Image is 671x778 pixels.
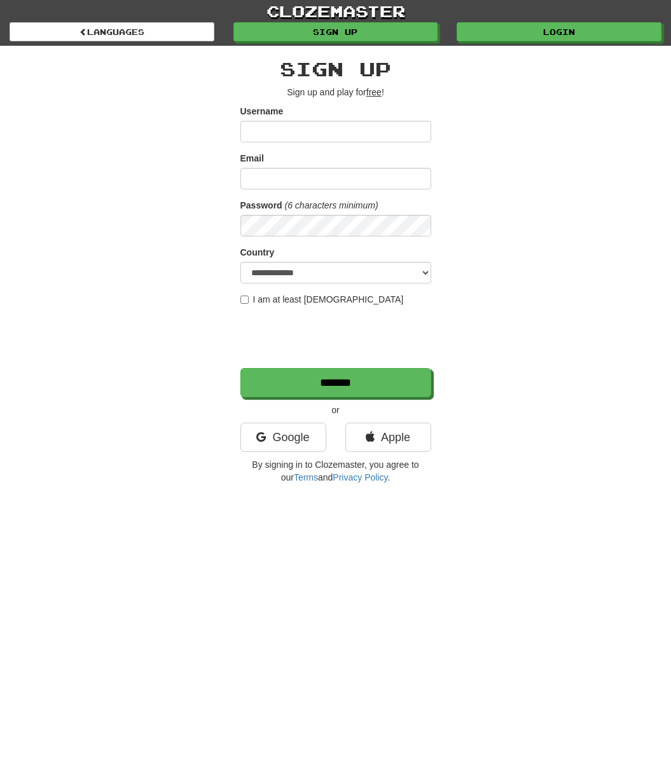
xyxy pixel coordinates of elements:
a: Terms [294,472,318,482]
p: or [240,404,431,416]
a: Google [240,423,326,452]
label: Username [240,105,284,118]
iframe: reCAPTCHA [240,312,434,362]
label: I am at least [DEMOGRAPHIC_DATA] [240,293,404,306]
a: Sign up [233,22,438,41]
em: (6 characters minimum) [285,200,378,210]
a: Apple [345,423,431,452]
u: free [366,87,382,97]
input: I am at least [DEMOGRAPHIC_DATA] [240,296,249,304]
label: Country [240,246,275,259]
a: Privacy Policy [333,472,387,482]
p: Sign up and play for ! [240,86,431,99]
h2: Sign up [240,58,431,79]
label: Email [240,152,264,165]
a: Languages [10,22,214,41]
a: Login [457,22,661,41]
label: Password [240,199,282,212]
p: By signing in to Clozemaster, you agree to our and . [240,458,431,484]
